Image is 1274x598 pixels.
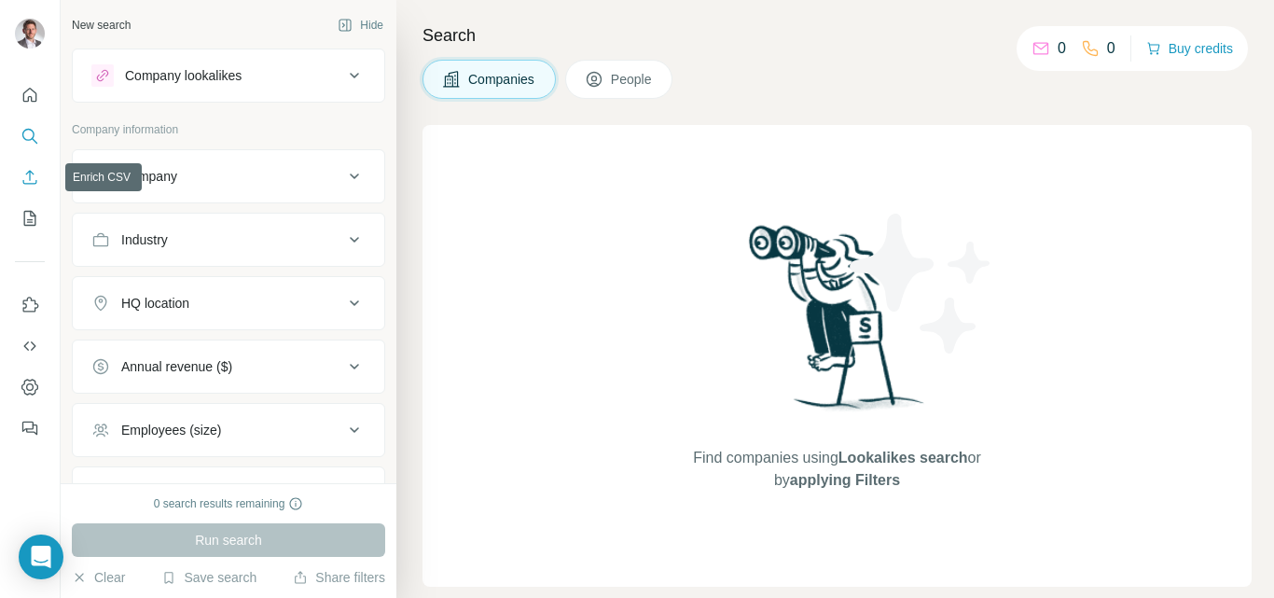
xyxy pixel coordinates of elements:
[15,411,45,445] button: Feedback
[15,19,45,49] img: Avatar
[121,230,168,249] div: Industry
[72,568,125,587] button: Clear
[15,329,45,363] button: Use Surfe API
[1058,37,1066,60] p: 0
[838,200,1005,368] img: Surfe Illustration - Stars
[19,535,63,579] div: Open Intercom Messenger
[741,220,935,428] img: Surfe Illustration - Woman searching with binoculars
[73,53,384,98] button: Company lookalikes
[1146,35,1233,62] button: Buy credits
[121,167,177,186] div: Company
[790,472,900,488] span: applying Filters
[73,344,384,389] button: Annual revenue ($)
[72,17,131,34] div: New search
[325,11,396,39] button: Hide
[15,119,45,153] button: Search
[73,154,384,199] button: Company
[121,357,232,376] div: Annual revenue ($)
[121,421,221,439] div: Employees (size)
[611,70,654,89] span: People
[15,370,45,404] button: Dashboard
[72,121,385,138] p: Company information
[293,568,385,587] button: Share filters
[73,217,384,262] button: Industry
[422,22,1252,49] h4: Search
[73,281,384,326] button: HQ location
[15,78,45,112] button: Quick start
[73,408,384,452] button: Employees (size)
[125,66,242,85] div: Company lookalikes
[154,495,304,512] div: 0 search results remaining
[1107,37,1115,60] p: 0
[468,70,536,89] span: Companies
[687,447,986,492] span: Find companies using or by
[161,568,256,587] button: Save search
[15,160,45,194] button: Enrich CSV
[121,294,189,313] div: HQ location
[15,202,45,235] button: My lists
[15,288,45,322] button: Use Surfe on LinkedIn
[73,471,384,516] button: Technologies
[838,450,968,466] span: Lookalikes search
